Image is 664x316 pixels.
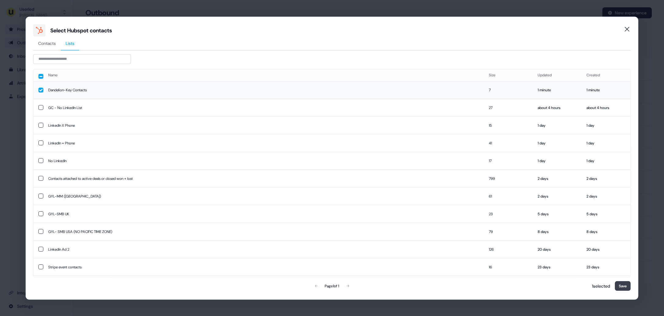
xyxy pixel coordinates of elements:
div: 5 days [538,211,577,217]
td: 27 [484,99,533,116]
div: 1 day [538,140,577,146]
td: GYL- SMB USA (NO PACIFIC TIME ZONE) [43,223,484,240]
th: Name [43,69,484,81]
td: 16 [484,258,533,276]
div: 2 days [586,175,626,181]
div: 2 days [538,193,577,199]
div: 20 days [538,246,577,252]
div: 2 days [538,175,577,181]
div: 23 days [538,264,577,270]
td: 17 [484,152,533,169]
span: Lists [66,40,74,46]
div: 1 day [586,122,626,128]
div: 5 days [586,211,626,217]
div: about 4 hours [586,104,626,111]
div: 20 days [586,246,626,252]
td: GYL-MM ([GEOGRAPHIC_DATA]) [43,187,484,205]
button: Close [621,23,633,35]
td: Stripe event contacts [43,258,484,276]
div: 1 day [538,122,577,128]
td: 126 [484,240,533,258]
td: 23 [484,205,533,223]
th: Updated [533,69,582,81]
th: Created [582,69,630,81]
td: Contacts attached to active deals or closed won + lost [43,169,484,187]
td: LinkedIn Ad 2 [43,240,484,258]
div: 1 day [538,158,577,164]
td: GC - No LinkedIn List [43,99,484,116]
div: 23 days [586,264,626,270]
td: Oscilar (Tier 1 Contacts) [43,276,484,293]
td: GYL-SMB UK [43,205,484,223]
p: 1 selected [590,283,610,289]
td: 41 [484,134,533,152]
td: LinkedIn X Phone [43,116,484,134]
span: Contacts [38,40,56,46]
div: 1 minute [586,87,626,93]
td: LinkedIn + Phone [43,134,484,152]
td: No LinkedIn [43,152,484,169]
div: 8 days [586,228,626,234]
div: 1 minute [538,87,577,93]
button: Save [615,281,631,291]
div: 1 day [586,140,626,146]
div: 2 days [586,193,626,199]
td: 7 [484,81,533,99]
td: 7 [484,276,533,293]
td: 79 [484,223,533,240]
td: 61 [484,187,533,205]
td: Dandelion-Key Contacts [43,81,484,99]
div: Page 1 of 1 [325,283,339,289]
div: about 4 hours [538,104,577,111]
th: Size [484,69,533,81]
div: 1 day [586,158,626,164]
td: 799 [484,169,533,187]
td: 15 [484,116,533,134]
div: 8 days [538,228,577,234]
div: Select Hubspot contacts [50,27,112,34]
